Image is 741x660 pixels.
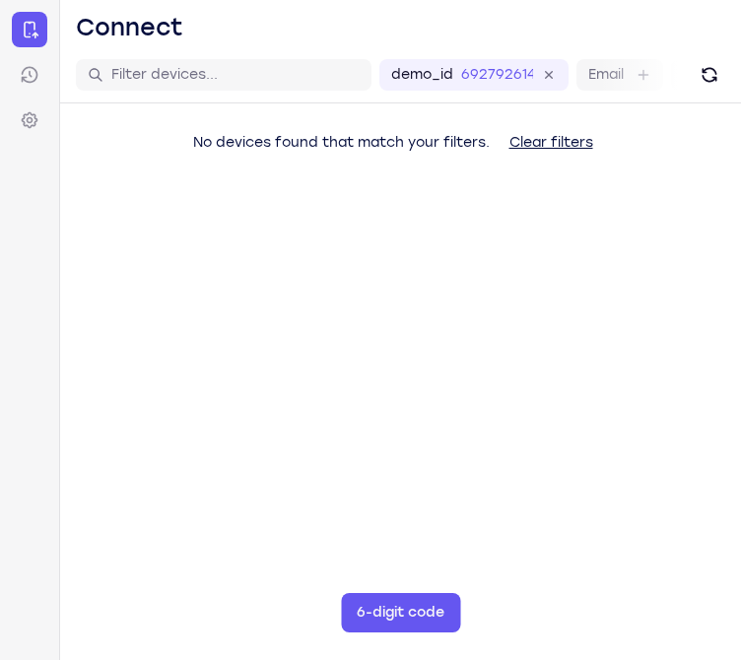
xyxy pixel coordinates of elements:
[494,123,609,163] button: Clear filters
[76,12,183,43] h1: Connect
[12,102,47,138] a: Settings
[694,59,725,91] button: Refresh
[391,65,453,85] label: demo_id
[12,12,47,47] a: Connect
[193,134,490,151] span: No devices found that match your filters.
[588,65,624,85] label: Email
[341,593,460,632] button: 6-digit code
[12,57,47,93] a: Sessions
[111,65,360,85] input: Filter devices...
